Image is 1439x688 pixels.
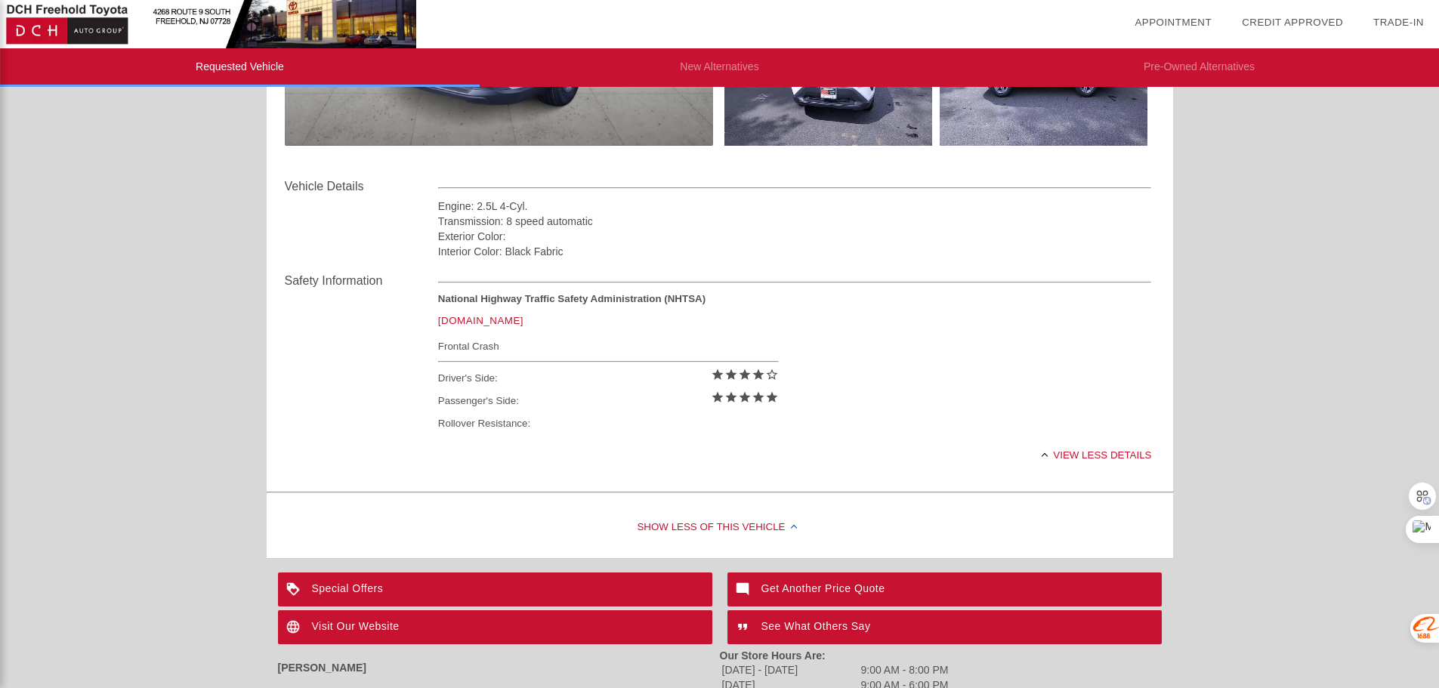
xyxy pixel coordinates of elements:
div: Interior Color: Black Fabric [438,244,1152,259]
div: Vehicle Details [285,177,438,196]
li: New Alternatives [480,48,959,87]
a: [DOMAIN_NAME] [438,315,523,326]
img: ic_language_white_24dp_2x.png [278,610,312,644]
div: View less details [438,437,1152,474]
a: Credit Approved [1242,17,1343,28]
i: star [765,390,779,404]
i: star [711,390,724,404]
a: Special Offers [278,572,712,606]
td: [DATE] - [DATE] [721,663,859,677]
a: Get Another Price Quote [727,572,1162,606]
img: ic_format_quote_white_24dp_2x.png [727,610,761,644]
strong: National Highway Traffic Safety Administration (NHTSA) [438,293,706,304]
i: star [738,390,752,404]
img: ic_loyalty_white_24dp_2x.png [278,572,312,606]
a: Trade-In [1373,17,1424,28]
a: Appointment [1135,17,1212,28]
div: Passenger's Side: [438,390,779,412]
div: Engine: 2.5L 4-Cyl. [438,199,1152,214]
div: Safety Information [285,272,438,290]
div: Transmission: 8 speed automatic [438,214,1152,229]
li: Pre-Owned Alternatives [959,48,1439,87]
i: star [711,368,724,381]
i: star [752,390,765,404]
i: star [738,368,752,381]
img: ic_mode_comment_white_24dp_2x.png [727,572,761,606]
i: star_border [765,368,779,381]
div: Show Less of this Vehicle [267,498,1173,558]
div: Exterior Color: [438,229,1152,244]
strong: [PERSON_NAME] [278,662,366,674]
strong: Our Store Hours Are: [720,649,826,662]
div: Driver's Side: [438,367,779,390]
a: Visit Our Website [278,610,712,644]
a: See What Others Say [727,610,1162,644]
div: Rollover Resistance: [438,412,779,435]
div: Frontal Crash [438,337,779,356]
i: star [724,368,738,381]
i: star [724,390,738,404]
i: star [752,368,765,381]
td: 9:00 AM - 8:00 PM [860,663,950,677]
